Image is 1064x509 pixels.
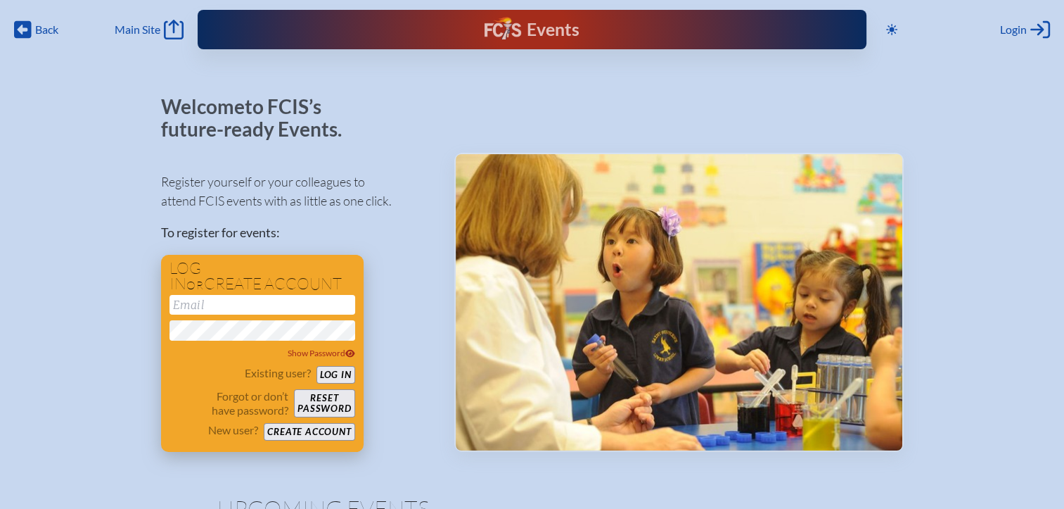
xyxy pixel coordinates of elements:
h1: Log in create account [169,260,355,292]
p: Register yourself or your colleagues to attend FCIS events with as little as one click. [161,172,432,210]
span: or [186,278,204,292]
p: Existing user? [245,366,311,380]
input: Email [169,295,355,315]
button: Create account [264,423,354,441]
p: To register for events: [161,223,432,242]
span: Main Site [115,23,160,37]
a: Main Site [115,20,184,39]
button: Log in [316,366,355,384]
p: Forgot or don’t have password? [169,389,289,417]
button: Resetpassword [294,389,354,417]
img: Events [456,154,902,451]
span: Show Password [288,348,355,358]
p: New user? [208,423,258,437]
p: Welcome to FCIS’s future-ready Events. [161,96,358,140]
span: Login [1000,23,1027,37]
span: Back [35,23,58,37]
div: FCIS Events — Future ready [387,17,677,42]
